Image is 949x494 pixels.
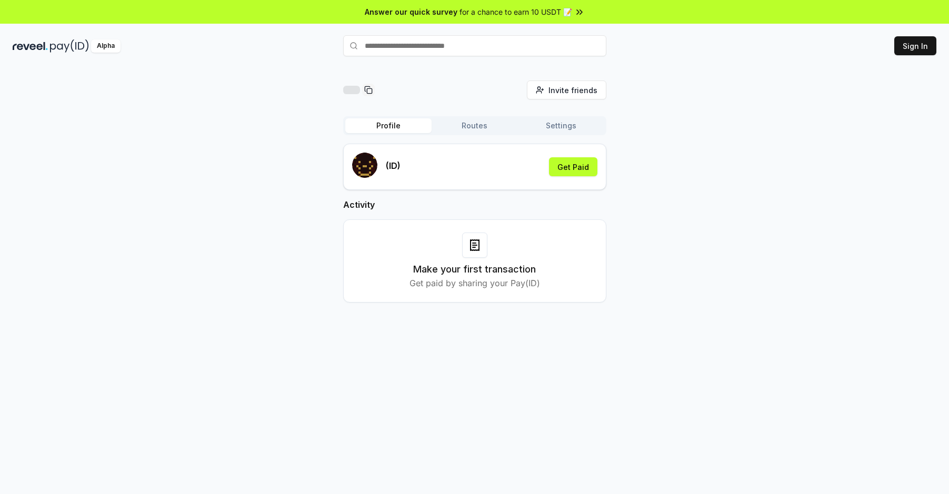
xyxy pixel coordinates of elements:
[413,262,536,277] h3: Make your first transaction
[409,277,540,289] p: Get paid by sharing your Pay(ID)
[91,39,121,53] div: Alpha
[894,36,936,55] button: Sign In
[548,85,597,96] span: Invite friends
[365,6,457,17] span: Answer our quick survey
[345,118,432,133] button: Profile
[50,39,89,53] img: pay_id
[13,39,48,53] img: reveel_dark
[518,118,604,133] button: Settings
[527,80,606,99] button: Invite friends
[386,159,401,172] p: (ID)
[549,157,597,176] button: Get Paid
[459,6,572,17] span: for a chance to earn 10 USDT 📝
[432,118,518,133] button: Routes
[343,198,606,211] h2: Activity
